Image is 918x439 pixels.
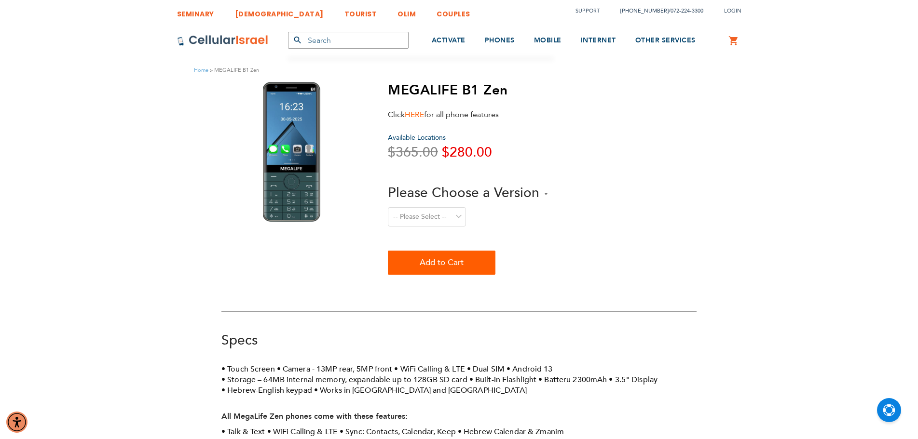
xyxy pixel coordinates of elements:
li: Touch Screen [221,364,275,374]
span: PHONES [485,36,515,45]
a: Home [194,67,208,74]
span: $365.00 [388,143,438,161]
li: Storage – 64MB internal memory, expandable up to 128GB SD card [221,374,467,385]
img: MEGALIFE B1 Zen [263,82,320,222]
li: Sync: Contacts, Calendar, Keep [340,426,456,437]
div: Click for all phone features [388,109,537,120]
a: Available Locations [388,133,446,142]
a: Specs [221,331,258,349]
li: / [611,4,703,18]
li: Works in [GEOGRAPHIC_DATA] and [GEOGRAPHIC_DATA] [314,385,527,396]
li: Talk & Text [221,426,265,437]
span: Add to Cart [420,253,464,272]
li: Hebrew-English keypad [221,385,312,396]
a: ACTIVATE [432,23,466,59]
a: COUPLES [437,2,470,20]
a: Support [575,7,600,14]
li: Camera - 13MP rear, 5MP front [277,364,393,374]
li: WiFi Calling & LTE [394,364,465,374]
div: Accessibility Menu [6,412,27,433]
img: Cellular Israel Logo [177,35,269,46]
a: SEMINARY [177,2,214,20]
a: PHONES [485,23,515,59]
li: Built-in Flashlight [469,374,537,385]
li: Hebrew Calendar & Zmanim [458,426,564,437]
a: OLIM [397,2,416,20]
a: HERE [405,109,424,120]
li: 3.5" Display [609,374,658,385]
h1: MEGALIFE B1 Zen [388,82,548,98]
a: 072-224-3300 [671,7,703,14]
a: TOURIST [344,2,377,20]
a: OTHER SERVICES [635,23,696,59]
a: INTERNET [581,23,616,59]
strong: All MegaLife Zen phones come with these features: [221,411,408,422]
span: MOBILE [534,36,562,45]
span: INTERNET [581,36,616,45]
span: Login [724,7,741,14]
li: WiFi Calling & LTE [267,426,338,437]
a: [DEMOGRAPHIC_DATA] [235,2,324,20]
span: ACTIVATE [432,36,466,45]
li: Dual SIM [467,364,505,374]
a: [PHONE_NUMBER] [620,7,669,14]
button: Add to Cart [388,251,495,275]
span: $280.00 [442,143,492,161]
input: Search [288,32,409,49]
span: Please Choose a Version [388,184,539,202]
li: Batteru 2300mAh [538,374,607,385]
a: MOBILE [534,23,562,59]
li: MEGALIFE B1 Zen [208,66,259,75]
span: OTHER SERVICES [635,36,696,45]
li: Android 13 [507,364,552,374]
